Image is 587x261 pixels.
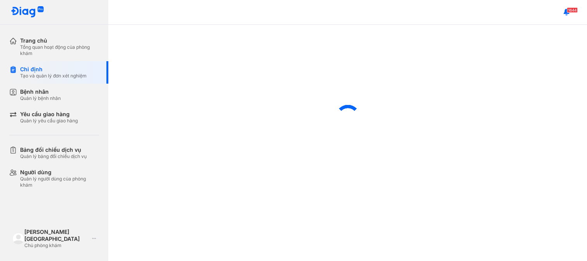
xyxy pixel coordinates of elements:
div: Quản lý người dùng của phòng khám [20,176,99,188]
img: logo [12,233,24,245]
div: Trang chủ [20,37,99,44]
div: Bảng đối chiếu dịch vụ [20,146,87,153]
div: Tạo và quản lý đơn xét nghiệm [20,73,87,79]
div: Quản lý yêu cầu giao hàng [20,118,78,124]
div: Người dùng [20,169,99,176]
div: Yêu cầu giao hàng [20,111,78,118]
span: 1644 [567,7,578,13]
div: [PERSON_NAME][GEOGRAPHIC_DATA] [24,228,89,242]
div: Quản lý bảng đối chiếu dịch vụ [20,153,87,160]
div: Tổng quan hoạt động của phòng khám [20,44,99,57]
img: logo [11,6,44,18]
div: Chỉ định [20,66,87,73]
div: Bệnh nhân [20,88,61,95]
div: Quản lý bệnh nhân [20,95,61,101]
div: Chủ phòng khám [24,242,89,249]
